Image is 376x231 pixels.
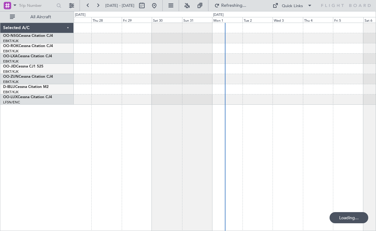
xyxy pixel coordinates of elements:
span: All Aircraft [16,15,65,19]
span: OO-ZUN [3,75,19,79]
div: [DATE] [75,12,85,18]
a: OO-LUXCessna Citation CJ4 [3,95,52,99]
div: Thu 28 [91,17,122,23]
a: OO-LXACessna Citation CJ4 [3,54,52,58]
a: OO-NSGCessna Citation CJ4 [3,34,53,38]
a: OO-ROKCessna Citation CJ4 [3,44,53,48]
input: Trip Number [19,1,55,10]
button: Quick Links [269,1,315,11]
button: All Aircraft [7,12,67,22]
a: OO-ZUNCessna Citation CJ4 [3,75,53,79]
a: LFSN/ENC [3,100,20,105]
div: Mon 1 [212,17,243,23]
button: Refreshing... [212,1,249,11]
div: Fri 5 [333,17,363,23]
div: Fri 29 [122,17,152,23]
span: OO-ROK [3,44,19,48]
a: EBKT/KJK [3,80,19,84]
div: Sat 30 [152,17,182,23]
span: OO-LXA [3,54,18,58]
span: D-IBLU [3,85,15,89]
a: EBKT/KJK [3,39,19,43]
a: EBKT/KJK [3,69,19,74]
a: EBKT/KJK [3,90,19,94]
span: [DATE] - [DATE] [105,3,134,8]
a: D-IBLUCessna Citation M2 [3,85,49,89]
div: [DATE] [213,12,224,18]
div: Sun 31 [182,17,212,23]
div: Wed 3 [273,17,303,23]
div: Loading... [330,212,368,223]
a: EBKT/KJK [3,49,19,54]
span: OO-LUX [3,95,18,99]
a: OO-JIDCessna CJ1 525 [3,65,43,68]
a: EBKT/KJK [3,59,19,64]
span: OO-JID [3,65,16,68]
span: Refreshing... [221,3,247,8]
span: OO-NSG [3,34,19,38]
div: Tue 2 [243,17,273,23]
div: Wed 27 [61,17,92,23]
div: Thu 4 [303,17,333,23]
div: Quick Links [282,3,303,9]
